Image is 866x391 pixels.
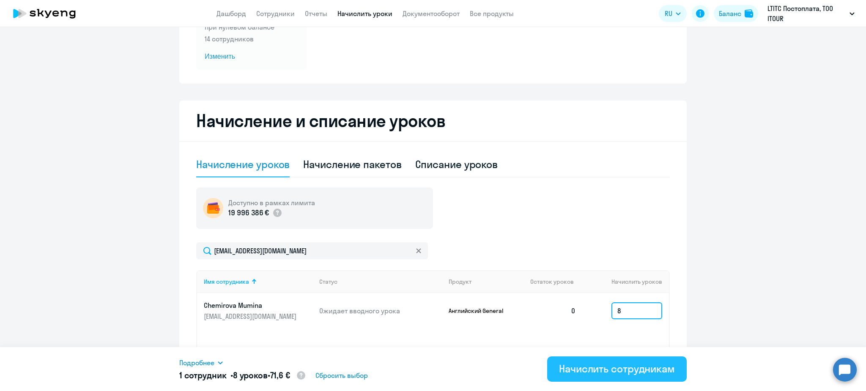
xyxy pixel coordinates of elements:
span: 8 уроков [233,370,268,380]
button: LTITC Постоплата, ТОО ITOUR [763,3,859,24]
h2: Начисление и списание уроков [196,111,670,131]
span: Остаток уроков [530,278,574,285]
span: Изменить [205,52,299,62]
span: Подробнее [179,358,214,368]
div: Списание уроков [415,157,498,171]
img: wallet-circle.png [203,198,223,218]
div: Имя сотрудника [204,278,249,285]
p: 19 996 386 € [228,207,269,218]
a: Документооборот [403,9,460,18]
p: [EMAIL_ADDRESS][DOMAIN_NAME] [204,312,299,321]
input: Поиск по имени, email, продукту или статусу [196,242,428,259]
div: Начисление уроков [196,157,290,171]
a: Дашборд [216,9,246,18]
p: LTITC Постоплата, ТОО ITOUR [767,3,846,24]
div: Начисление пакетов [303,157,401,171]
td: 0 [523,293,583,329]
p: При нулевом балансе [205,22,299,32]
div: Начислить сотрудникам [559,362,675,375]
a: Начислить уроки [337,9,392,18]
span: RU [665,8,672,19]
th: Начислить уроков [583,270,669,293]
h5: Доступно в рамках лимита [228,198,315,207]
div: Продукт [449,278,471,285]
div: Имя сотрудника [204,278,312,285]
button: Начислить сотрудникам [547,356,687,382]
div: Продукт [449,278,524,285]
a: Chemirova Mumina[EMAIL_ADDRESS][DOMAIN_NAME] [204,301,312,321]
div: Статус [319,278,337,285]
button: RU [659,5,687,22]
span: Сбросить выбор [315,370,368,380]
p: Английский General [449,307,512,315]
p: 14 сотрудников [205,34,299,44]
img: balance [745,9,753,18]
h5: 1 сотрудник • • [179,369,306,382]
div: Баланс [719,8,741,19]
span: 71,6 € [270,370,290,380]
div: Остаток уроков [530,278,583,285]
p: Ожидает вводного урока [319,306,442,315]
a: Сотрудники [256,9,295,18]
a: Все продукты [470,9,514,18]
div: Статус [319,278,442,285]
a: Отчеты [305,9,327,18]
p: Chemirova Mumina [204,301,299,310]
button: Балансbalance [714,5,758,22]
